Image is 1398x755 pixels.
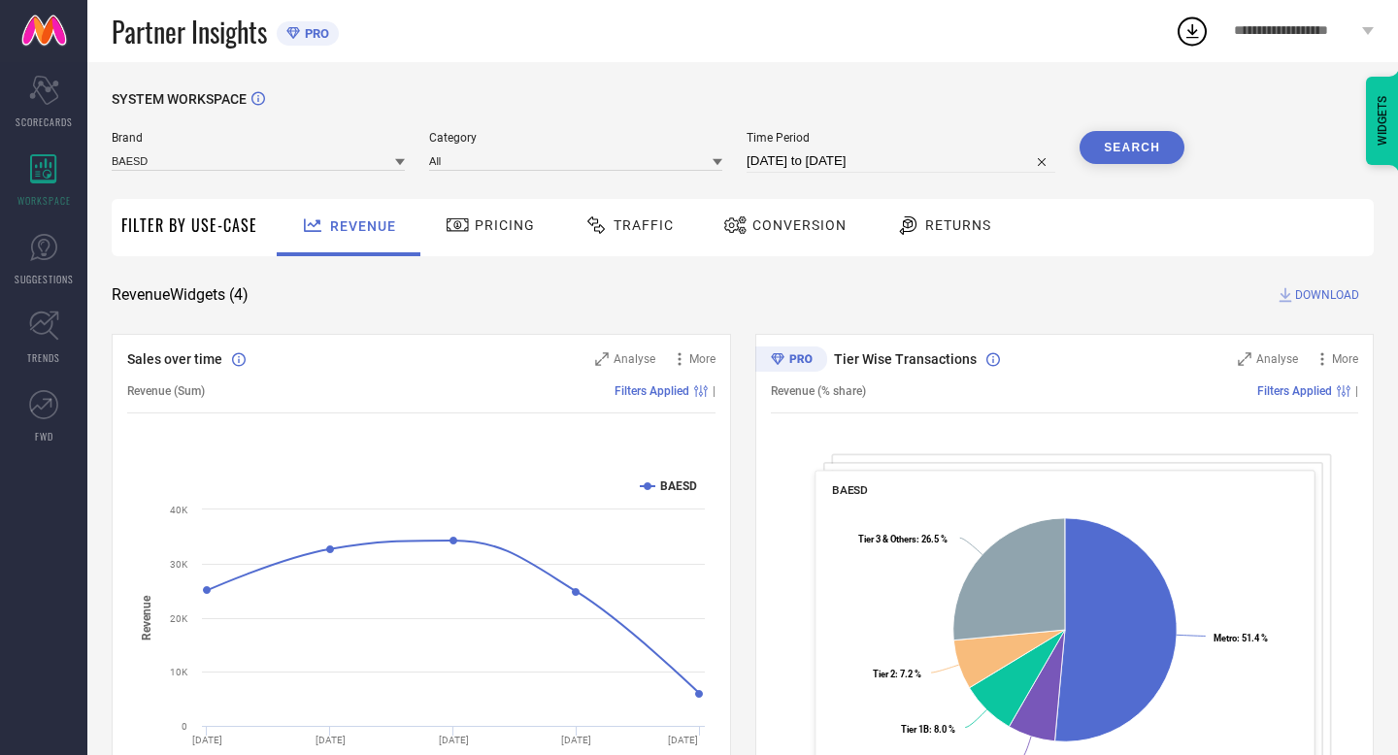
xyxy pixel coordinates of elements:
[429,131,722,145] span: Category
[1213,633,1267,643] text: : 51.4 %
[834,351,977,367] span: Tier Wise Transactions
[900,724,954,735] text: : 8.0 %
[170,613,188,624] text: 20K
[316,735,346,745] text: [DATE]
[1257,384,1332,398] span: Filters Applied
[170,667,188,677] text: 10K
[439,735,469,745] text: [DATE]
[112,12,267,51] span: Partner Insights
[170,505,188,515] text: 40K
[27,350,60,365] span: TRENDS
[614,352,655,366] span: Analyse
[112,131,405,145] span: Brand
[475,217,535,233] span: Pricing
[755,346,827,376] div: Premium
[112,91,247,107] span: SYSTEM WORKSPACE
[1256,352,1298,366] span: Analyse
[16,115,73,129] span: SCORECARDS
[595,352,609,366] svg: Zoom
[112,285,249,305] span: Revenue Widgets ( 4 )
[689,352,716,366] span: More
[713,384,716,398] span: |
[872,669,920,679] text: : 7.2 %
[1213,633,1236,643] tspan: Metro
[668,735,698,745] text: [DATE]
[614,217,674,233] span: Traffic
[832,483,868,497] span: BAESD
[1238,352,1251,366] svg: Zoom
[615,384,689,398] span: Filters Applied
[1355,384,1358,398] span: |
[771,384,866,398] span: Revenue (% share)
[1332,352,1358,366] span: More
[747,131,1055,145] span: Time Period
[330,218,396,234] span: Revenue
[660,479,697,493] text: BAESD
[1175,14,1210,49] div: Open download list
[747,149,1055,173] input: Select time period
[127,384,205,398] span: Revenue (Sum)
[1295,285,1359,305] span: DOWNLOAD
[857,534,915,544] tspan: Tier 3 & Others
[300,26,329,41] span: PRO
[127,351,222,367] span: Sales over time
[35,429,53,443] span: FWD
[121,213,257,237] span: Filter By Use-Case
[182,721,187,732] text: 0
[1080,131,1184,164] button: Search
[17,193,71,208] span: WORKSPACE
[752,217,847,233] span: Conversion
[925,217,991,233] span: Returns
[900,724,928,735] tspan: Tier 1B
[140,594,153,640] tspan: Revenue
[561,735,591,745] text: [DATE]
[192,735,222,745] text: [DATE]
[170,559,188,570] text: 30K
[872,669,894,679] tspan: Tier 2
[857,534,947,544] text: : 26.5 %
[15,272,74,286] span: SUGGESTIONS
